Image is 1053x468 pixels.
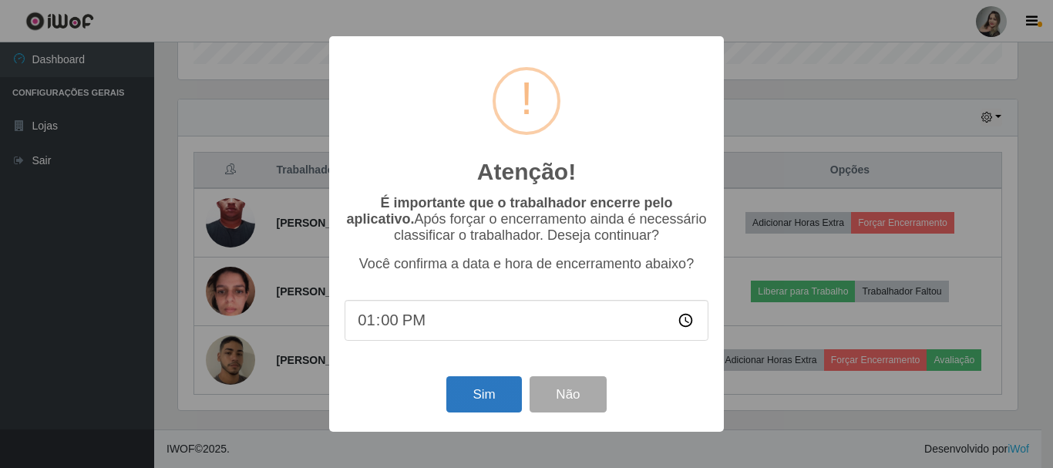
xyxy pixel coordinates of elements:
p: Você confirma a data e hora de encerramento abaixo? [345,256,708,272]
p: Após forçar o encerramento ainda é necessário classificar o trabalhador. Deseja continuar? [345,195,708,244]
button: Não [530,376,606,412]
b: É importante que o trabalhador encerre pelo aplicativo. [346,195,672,227]
button: Sim [446,376,521,412]
h2: Atenção! [477,158,576,186]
